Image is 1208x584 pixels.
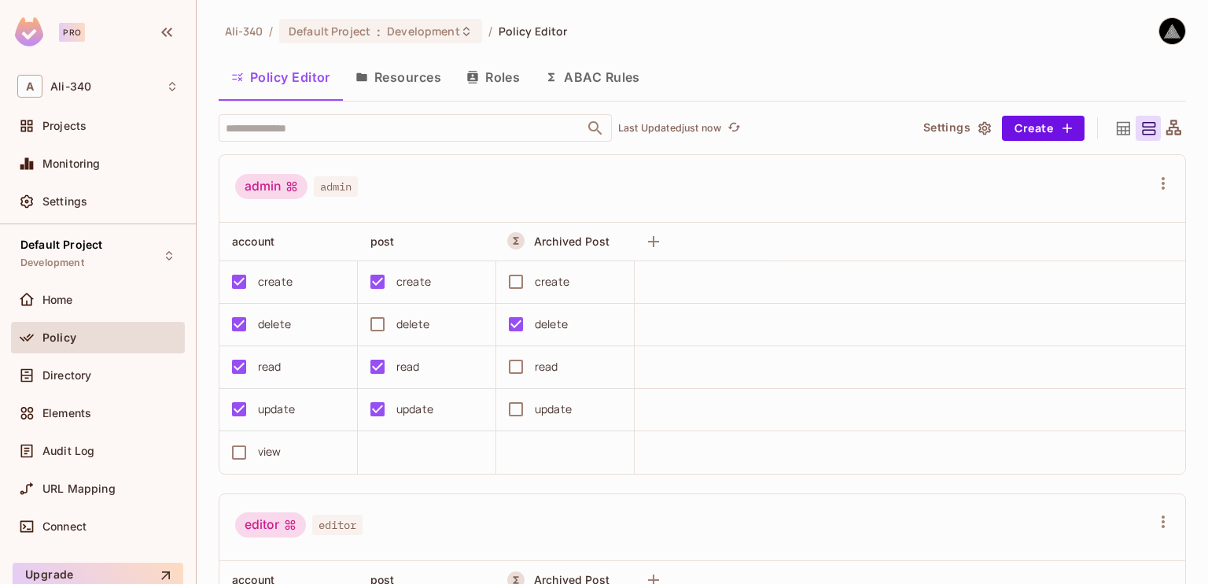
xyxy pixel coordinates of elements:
[42,369,91,382] span: Directory
[396,401,433,418] div: update
[618,122,721,135] p: Last Updated just now
[50,80,91,93] span: Workspace: Ali-340
[312,515,363,535] span: editor
[535,316,568,333] div: delete
[534,235,610,248] span: Archived Post
[42,520,87,533] span: Connect
[232,235,274,248] span: account
[42,157,101,170] span: Monitoring
[15,17,43,46] img: SReyMgAAAABJRU5ErkJggg==
[724,119,743,138] button: refresh
[387,24,459,39] span: Development
[314,176,358,197] span: admin
[42,407,91,420] span: Elements
[235,512,306,538] div: editor
[258,443,282,460] div: view
[258,273,293,290] div: create
[219,57,343,97] button: Policy Editor
[20,238,102,251] span: Default Project
[20,257,84,269] span: Development
[59,23,85,42] div: Pro
[42,482,116,495] span: URL Mapping
[396,273,431,290] div: create
[535,401,572,418] div: update
[1159,18,1185,44] img: Ali Hussein
[370,235,395,248] span: post
[343,57,454,97] button: Resources
[235,174,308,199] div: admin
[454,57,532,97] button: Roles
[727,120,741,136] span: refresh
[499,24,568,39] span: Policy Editor
[376,25,381,38] span: :
[535,273,569,290] div: create
[269,24,273,39] li: /
[584,117,606,139] button: Open
[1002,116,1085,141] button: Create
[917,116,996,141] button: Settings
[258,316,291,333] div: delete
[258,401,295,418] div: update
[721,119,743,138] span: Click to refresh data
[225,24,263,39] span: the active workspace
[17,75,42,98] span: A
[488,24,492,39] li: /
[507,232,525,249] button: A Resource Set is a dynamically conditioned resource, defined by real-time criteria.
[289,24,370,39] span: Default Project
[258,358,282,375] div: read
[42,445,94,457] span: Audit Log
[42,331,76,344] span: Policy
[535,358,558,375] div: read
[42,120,87,132] span: Projects
[42,294,73,306] span: Home
[396,358,420,375] div: read
[532,57,653,97] button: ABAC Rules
[396,316,429,333] div: delete
[42,195,87,208] span: Settings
